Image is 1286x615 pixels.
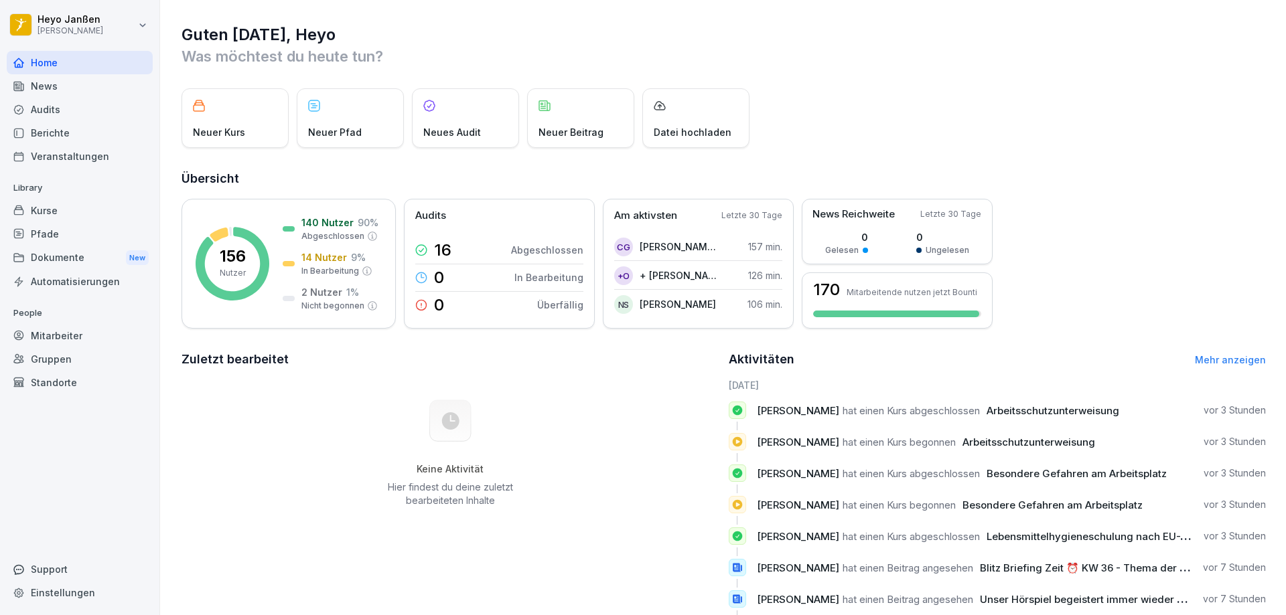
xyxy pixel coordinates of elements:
p: In Bearbeitung [301,265,359,277]
p: [PERSON_NAME] [38,26,103,35]
p: Heyo Janßen [38,14,103,25]
p: Datei hochladen [654,125,731,139]
span: [PERSON_NAME] [757,561,839,574]
p: Neuer Pfad [308,125,362,139]
a: Standorte [7,371,153,394]
p: 0 [825,230,868,244]
p: 0 [916,230,969,244]
span: [PERSON_NAME] [757,593,839,606]
h6: [DATE] [729,378,1267,392]
p: Ungelesen [926,244,969,256]
p: Mitarbeitende nutzen jetzt Bounti [847,287,977,297]
a: Mehr anzeigen [1195,354,1266,365]
span: hat einen Kurs abgeschlossen [843,530,980,543]
p: Letzte 30 Tage [920,208,981,220]
span: [PERSON_NAME] [757,404,839,417]
p: Abgeschlossen [511,243,583,257]
span: hat einen Kurs begonnen [843,499,956,511]
a: DokumenteNew [7,246,153,270]
span: Besondere Gefahren am Arbeitsplatz [962,499,1143,511]
p: Nutzer [220,267,246,279]
p: vor 3 Stunden [1204,466,1266,480]
p: Audits [415,208,446,224]
p: vor 3 Stunden [1204,529,1266,543]
h5: Keine Aktivität [382,463,518,475]
div: Dokumente [7,246,153,270]
p: Letzte 30 Tage [721,209,782,222]
p: Abgeschlossen [301,230,364,242]
h2: Übersicht [182,169,1266,188]
span: [PERSON_NAME] [757,499,839,511]
p: vor 3 Stunden [1204,404,1266,417]
h3: 170 [813,282,840,298]
p: Neuer Kurs [193,125,245,139]
p: vor 3 Stunden [1204,498,1266,511]
span: [PERSON_NAME] [757,530,839,543]
div: New [126,250,149,266]
p: vor 7 Stunden [1203,561,1266,574]
p: 0 [434,270,444,286]
a: Mitarbeiter [7,324,153,347]
p: vor 3 Stunden [1204,435,1266,448]
a: Einstellungen [7,581,153,604]
p: 9 % [351,250,366,264]
p: In Bearbeitung [514,270,583,284]
p: + [PERSON_NAME] [PERSON_NAME] [640,268,717,282]
a: Kurse [7,199,153,222]
p: 156 [220,248,246,264]
a: Automatisierungen [7,270,153,293]
a: Audits [7,98,153,121]
p: 0 [434,297,444,313]
span: hat einen Kurs abgeschlossen [843,404,980,417]
h2: Zuletzt bearbeitet [182,350,719,369]
p: 140 Nutzer [301,215,354,230]
p: 1 % [346,285,359,299]
a: Berichte [7,121,153,145]
p: 157 min. [748,240,782,254]
a: Veranstaltungen [7,145,153,168]
a: Gruppen [7,347,153,371]
span: hat einen Beitrag angesehen [843,561,973,574]
p: Nicht begonnen [301,300,364,312]
span: [PERSON_NAME] [757,436,839,448]
p: 16 [434,242,451,258]
p: vor 7 Stunden [1203,592,1266,606]
p: Was möchtest du heute tun? [182,46,1266,67]
p: News Reichweite [812,207,895,222]
span: Besondere Gefahren am Arbeitsplatz [987,467,1167,480]
p: 90 % [358,215,378,230]
div: CG [614,238,633,256]
a: News [7,74,153,98]
p: 2 Nutzer [301,285,342,299]
p: [PERSON_NAME] [640,297,716,311]
span: hat einen Kurs begonnen [843,436,956,448]
p: Neuer Beitrag [539,125,603,139]
p: People [7,302,153,324]
div: NS [614,295,633,314]
p: [PERSON_NAME] [PERSON_NAME] [640,240,717,254]
p: Überfällig [537,298,583,312]
h1: Guten [DATE], Heyo [182,24,1266,46]
p: Hier findest du deine zuletzt bearbeiteten Inhalte [382,480,518,507]
span: Arbeitsschutzunterweisung [962,436,1095,448]
p: Neues Audit [423,125,481,139]
span: Arbeitsschutzunterweisung [987,404,1119,417]
span: hat einen Kurs abgeschlossen [843,467,980,480]
p: 14 Nutzer [301,250,347,264]
div: +O [614,266,633,285]
span: [PERSON_NAME] [757,467,839,480]
a: Pfade [7,222,153,246]
a: Home [7,51,153,74]
div: Support [7,557,153,581]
